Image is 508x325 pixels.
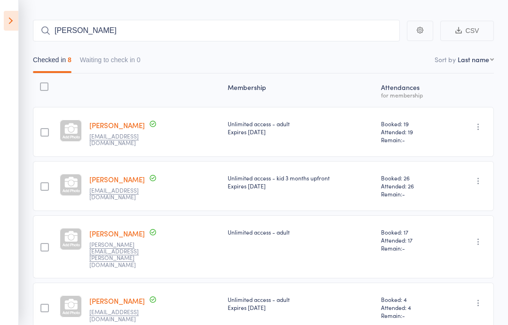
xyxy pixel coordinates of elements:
[228,120,373,136] div: Unlimited access - adult
[228,228,373,236] div: Unlimited access - adult
[228,174,373,190] div: Unlimited access - kid 3 months upfront
[89,309,151,322] small: bays.2035@gmail.com
[33,51,71,73] button: Checked in8
[80,51,141,73] button: Waiting to check in0
[381,311,443,319] span: Remain:
[89,296,145,306] a: [PERSON_NAME]
[440,21,494,41] button: CSV
[228,128,373,136] div: Expires [DATE]
[381,228,443,236] span: Booked: 17
[89,187,151,201] small: maximogubargomez@gmail.com
[381,174,443,182] span: Booked: 26
[381,120,443,128] span: Booked: 19
[89,174,145,184] a: [PERSON_NAME]
[89,241,151,268] small: bruno.p.lucas@live.com
[228,303,373,311] div: Expires [DATE]
[137,56,141,64] div: 0
[402,136,405,144] span: -
[402,311,405,319] span: -
[381,295,443,303] span: Booked: 4
[381,136,443,144] span: Remain:
[435,55,456,64] label: Sort by
[381,92,443,98] div: for membership
[89,120,145,130] a: [PERSON_NAME]
[89,133,151,146] small: jaydenis1@hotmail.com
[381,244,443,252] span: Remain:
[381,303,443,311] span: Attended: 4
[33,20,400,41] input: Search by name
[228,182,373,190] div: Expires [DATE]
[381,190,443,198] span: Remain:
[377,78,446,103] div: Atten­dances
[89,228,145,238] a: [PERSON_NAME]
[381,236,443,244] span: Attended: 17
[68,56,71,64] div: 8
[381,128,443,136] span: Attended: 19
[228,295,373,311] div: Unlimited access - adult
[458,55,489,64] div: Last name
[381,182,443,190] span: Attended: 26
[402,244,405,252] span: -
[224,78,377,103] div: Membership
[402,190,405,198] span: -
